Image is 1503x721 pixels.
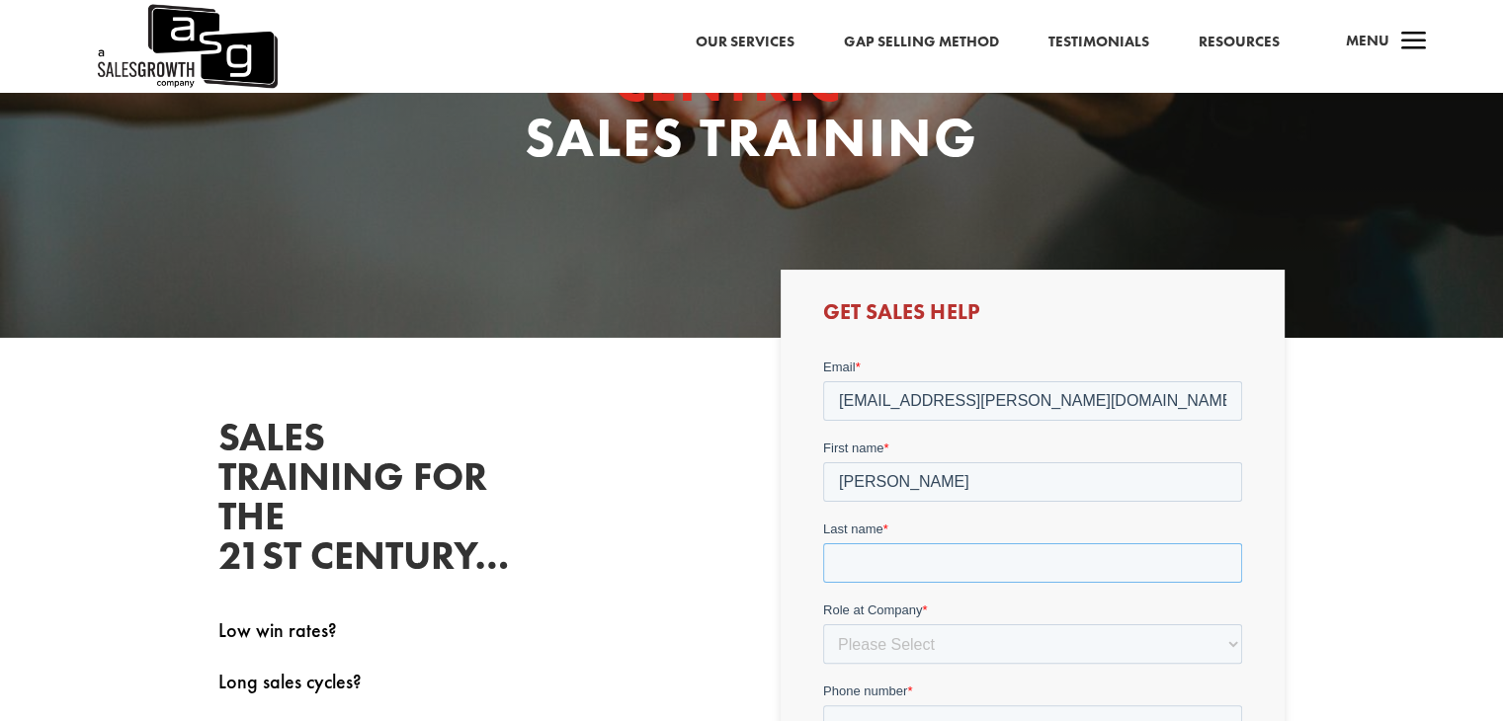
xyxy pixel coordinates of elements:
span: Long sales cycles? [218,669,362,694]
span: a [1394,23,1434,62]
a: Our Services [696,30,794,55]
span: Menu [1346,31,1389,50]
span: Low win rates? [218,617,337,643]
a: Testimonials [1048,30,1149,55]
a: Gap Selling Method [844,30,999,55]
h3: Get Sales Help [823,301,1242,333]
a: Resources [1199,30,1280,55]
h2: SALES TRAINING FOR THE 21ST CENTURY… [218,418,515,586]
